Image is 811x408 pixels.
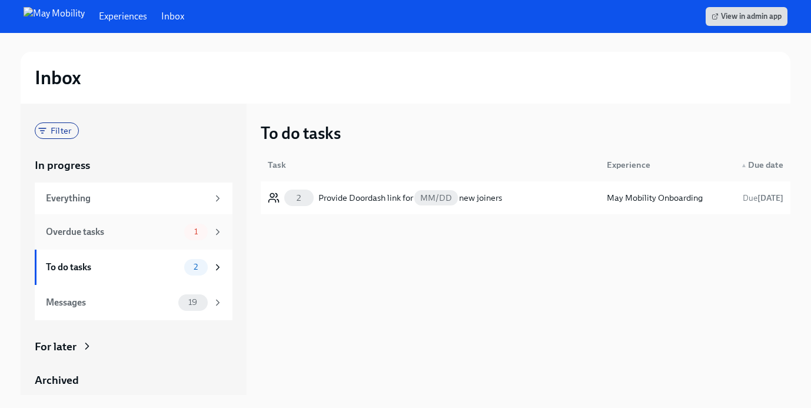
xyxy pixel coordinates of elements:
div: Due date [717,158,788,172]
div: Filter [35,122,79,139]
div: May Mobility Onboarding [607,191,713,205]
a: Inbox [161,10,184,23]
div: ▲Due date [717,153,788,177]
a: In progress [35,158,232,173]
a: To do tasks2 [35,250,232,285]
span: October 18th, 2025 09:00 [743,193,783,203]
img: May Mobility [24,7,85,26]
div: Messages [46,296,174,309]
a: Experiences [99,10,147,23]
span: Filter [44,127,78,135]
div: Everything [46,192,208,205]
span: 2 [187,263,205,271]
span: View in admin app [712,11,782,22]
div: For later [35,339,77,354]
strong: [DATE] [757,193,783,203]
span: ▲ [741,162,747,168]
span: 1 [187,227,205,236]
h2: Inbox [35,66,81,89]
a: View in admin app [706,7,787,26]
span: 19 [181,298,204,307]
a: Everything [35,183,232,214]
div: Overdue tasks [46,225,180,238]
div: To do tasks [46,261,180,274]
a: Messages19 [35,285,232,320]
span: Due [743,193,783,203]
div: Experience [597,153,717,177]
div: Experience [602,158,717,172]
a: Archived [35,373,232,388]
div: Task [263,153,597,177]
div: Provide Doordash link for new joiners [318,191,593,205]
a: For later [35,339,232,354]
a: Overdue tasks1 [35,214,232,250]
div: Task [263,158,597,172]
span: 2 [289,194,308,203]
h3: To do tasks [261,122,341,144]
span: MM/DD [414,190,458,205]
a: 2Provide Doordash link forMM/DDnew joinersMay Mobility OnboardingDue[DATE] [261,181,790,214]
